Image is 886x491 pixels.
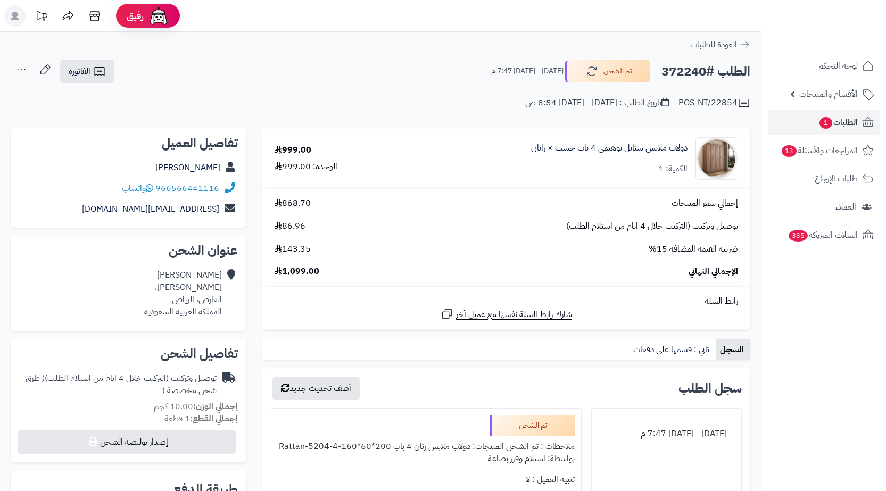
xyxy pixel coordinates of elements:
div: ملاحظات : تم الشحن المنتجات: دولاب ملابس رتان 4 باب 200*60*160-Rattan-5204-4 بواسطة: استلام وفرز ... [278,436,575,469]
span: المراجعات والأسئلة [781,143,858,158]
div: تنبيه العميل : لا [278,469,575,490]
h2: عنوان الشحن [19,244,238,257]
div: رابط السلة [267,295,746,307]
img: 1749977265-1-90x90.jpg [696,137,738,180]
button: تم الشحن [565,60,650,82]
a: تحديثات المنصة [28,5,55,29]
div: توصيل وتركيب (التركيب خلال 4 ايام من استلام الطلب) [19,372,217,397]
img: ai-face.png [148,5,169,27]
span: 335 [789,230,808,242]
span: 143.35 [275,243,311,255]
div: [PERSON_NAME] [PERSON_NAME]، العارض، الرياض المملكة العربية السعودية [144,269,222,318]
div: الكمية: 1 [658,163,688,175]
span: 86.96 [275,220,305,232]
img: logo-2.png [814,30,876,52]
div: 999.00 [275,144,311,156]
a: طلبات الإرجاع [768,166,880,192]
span: العودة للطلبات [690,38,737,51]
h2: تفاصيل العميل [19,137,238,149]
div: تاريخ الطلب : [DATE] - [DATE] 8:54 ص [525,97,669,109]
strong: إجمالي القطع: [190,412,238,425]
span: ضريبة القيمة المضافة 15% [649,243,738,255]
span: 1,099.00 [275,265,319,278]
small: 10.00 كجم [154,400,238,413]
a: العملاء [768,194,880,220]
div: تم الشحن [490,415,575,436]
span: الأقسام والمنتجات [799,87,858,102]
span: شارك رابط السلة نفسها مع عميل آخر [456,309,572,321]
a: العودة للطلبات [690,38,750,51]
a: السلات المتروكة335 [768,222,880,248]
span: لوحة التحكم [818,59,858,73]
div: POS-NT/22854 [678,97,750,110]
span: الإجمالي النهائي [689,265,738,278]
h2: الطلب #372240 [661,61,750,82]
span: ( طرق شحن مخصصة ) [26,372,217,397]
span: 868.70 [275,197,311,210]
span: 13 [782,145,797,157]
span: الفاتورة [69,65,90,78]
a: 966566441116 [155,182,219,195]
div: [DATE] - [DATE] 7:47 م [598,423,735,444]
span: 1 [819,117,832,129]
button: إصدار بوليصة الشحن [18,430,236,454]
span: طلبات الإرجاع [815,171,858,186]
a: شارك رابط السلة نفسها مع عميل آخر [441,307,572,321]
a: دولاب ملابس ستايل بوهيمي 4 باب خشب × راتان [531,142,688,154]
a: واتساب [122,182,153,195]
span: الطلبات [818,115,858,130]
a: الطلبات1 [768,110,880,135]
div: الوحدة: 999.00 [275,161,337,173]
small: [DATE] - [DATE] 7:47 م [491,66,564,77]
a: الفاتورة [60,60,114,83]
span: توصيل وتركيب (التركيب خلال 4 ايام من استلام الطلب) [566,220,738,232]
strong: إجمالي الوزن: [193,400,238,413]
a: تابي : قسمها على دفعات [629,339,716,360]
h2: تفاصيل الشحن [19,347,238,360]
small: 1 قطعة [164,412,238,425]
a: لوحة التحكم [768,53,880,79]
a: السجل [716,339,750,360]
span: رفيق [127,10,144,22]
span: إجمالي سعر المنتجات [672,197,738,210]
a: المراجعات والأسئلة13 [768,138,880,163]
span: العملاء [835,199,856,214]
h3: سجل الطلب [678,382,742,395]
a: [EMAIL_ADDRESS][DOMAIN_NAME] [82,203,219,215]
a: [PERSON_NAME] [155,161,220,174]
button: أضف تحديث جديد [272,377,360,400]
span: السلات المتروكة [788,228,858,243]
